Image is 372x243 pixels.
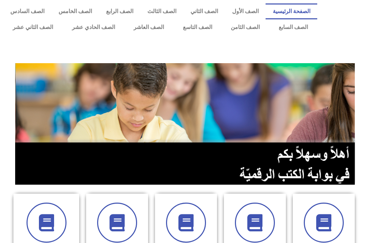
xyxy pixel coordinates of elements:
[269,19,317,35] a: الصف السابع
[221,19,269,35] a: الصف الثامن
[3,19,63,35] a: الصف الثاني عشر
[62,19,124,35] a: الصف الحادي عشر
[52,3,99,19] a: الصف الخامس
[141,3,184,19] a: الصف الثالث
[99,3,141,19] a: الصف الرابع
[124,19,174,35] a: الصف العاشر
[3,3,52,19] a: الصف السادس
[225,3,266,19] a: الصف الأول
[266,3,317,19] a: الصفحة الرئيسية
[173,19,221,35] a: الصف التاسع
[183,3,225,19] a: الصف الثاني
